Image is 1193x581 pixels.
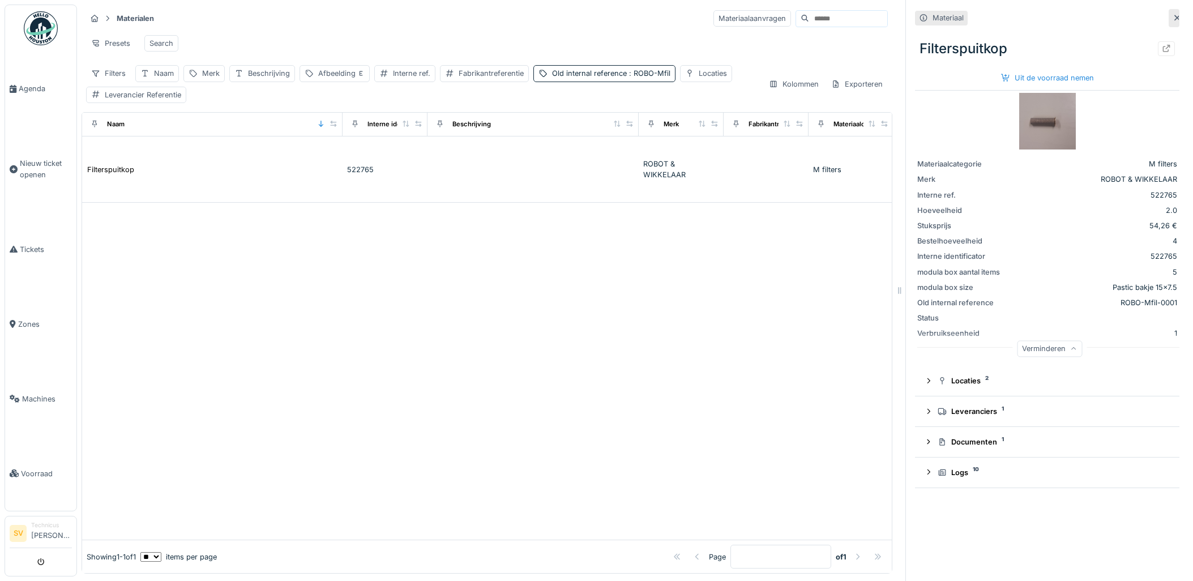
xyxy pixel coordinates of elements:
div: Technicus [31,521,72,529]
li: [PERSON_NAME] [31,521,72,545]
div: Beschrijving [452,119,491,129]
div: Merk [202,68,220,79]
span: Agenda [19,83,72,94]
span: Zones [18,319,72,330]
div: Documenten [938,437,1166,447]
div: Old internal reference [917,297,1002,308]
div: ROBOT & WIKKELAAR [1007,174,1177,185]
div: Locaties [938,375,1166,386]
div: Afbeelding [318,68,365,79]
div: Merk [917,174,1002,185]
div: Materiaalcategorie [917,159,1002,169]
a: Zones [5,287,76,361]
strong: of 1 [836,552,846,562]
a: Machines [5,361,76,436]
div: 2.0 [1007,205,1177,216]
div: Locaties [699,68,727,79]
div: Naam [154,68,174,79]
div: Leverancier Referentie [105,89,181,100]
div: Showing 1 - 1 of 1 [87,552,136,562]
div: Beschrijving [248,68,290,79]
span: Nieuw ticket openen [20,158,72,180]
a: Tickets [5,212,76,287]
div: Page [709,552,726,562]
div: 522765 [1007,190,1177,200]
div: 522765 [1007,251,1177,262]
div: 54,26 € [1007,220,1177,231]
div: 4 [1007,236,1177,246]
div: M filters [1007,159,1177,169]
div: Fabrikantreferentie [459,68,524,79]
div: Materiaal [933,12,964,23]
div: Stuksprijs [917,220,1002,231]
div: Interne identificator [917,251,1002,262]
span: Voorraad [21,468,72,479]
div: Interne identificator [367,119,429,129]
div: Presets [86,35,135,52]
img: Filterspuitkop [1019,93,1076,149]
div: Logs [938,467,1166,478]
div: ROBOT & WIKKELAAR [643,159,719,180]
span: Machines [22,394,72,404]
div: Merk [664,119,679,129]
div: Verminderen [1017,340,1082,357]
div: Hoeveelheid [917,205,1002,216]
div: items per page [140,552,217,562]
a: Voorraad [5,436,76,511]
div: 1 [1174,328,1177,339]
summary: Logs10 [920,462,1175,483]
div: ROBO-Mfil-0001 [1121,297,1177,308]
div: M filters [813,164,889,175]
div: Leveranciers [938,406,1166,417]
div: modula box aantal items [917,267,1002,277]
div: Filterspuitkop [915,34,1179,63]
summary: Locaties2 [920,370,1175,391]
div: Filterspuitkop [87,164,134,175]
li: SV [10,525,27,542]
summary: Leveranciers1 [920,401,1175,422]
a: Agenda [5,52,76,126]
div: Verbruikseenheid [917,328,1002,339]
div: Kolommen [764,76,824,92]
div: Materiaalaanvragen [713,10,791,27]
div: Interne ref. [917,190,1002,200]
div: Old internal reference [552,68,670,79]
div: Uit de voorraad nemen [997,70,1098,86]
span: Tickets [20,244,72,255]
div: Bestelhoeveelheid [917,236,1002,246]
div: Interne ref. [393,68,430,79]
div: Status [917,313,1002,323]
div: Materiaalcategorie [833,119,891,129]
img: Badge_color-CXgf-gQk.svg [24,11,58,45]
div: Search [149,38,173,49]
div: Filters [86,65,131,82]
div: Naam [107,119,125,129]
div: Pastic bakje 15x7.5 [1113,282,1177,293]
a: SV Technicus[PERSON_NAME] [10,521,72,548]
a: Nieuw ticket openen [5,126,76,212]
div: modula box size [917,282,1002,293]
strong: Materialen [112,13,159,24]
div: Fabrikantreferentie [749,119,807,129]
summary: Documenten1 [920,432,1175,452]
span: : ROBO-Mfil [627,69,670,78]
div: 5 [1173,267,1177,277]
div: Exporteren [826,76,888,92]
div: 522765 [347,164,423,175]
